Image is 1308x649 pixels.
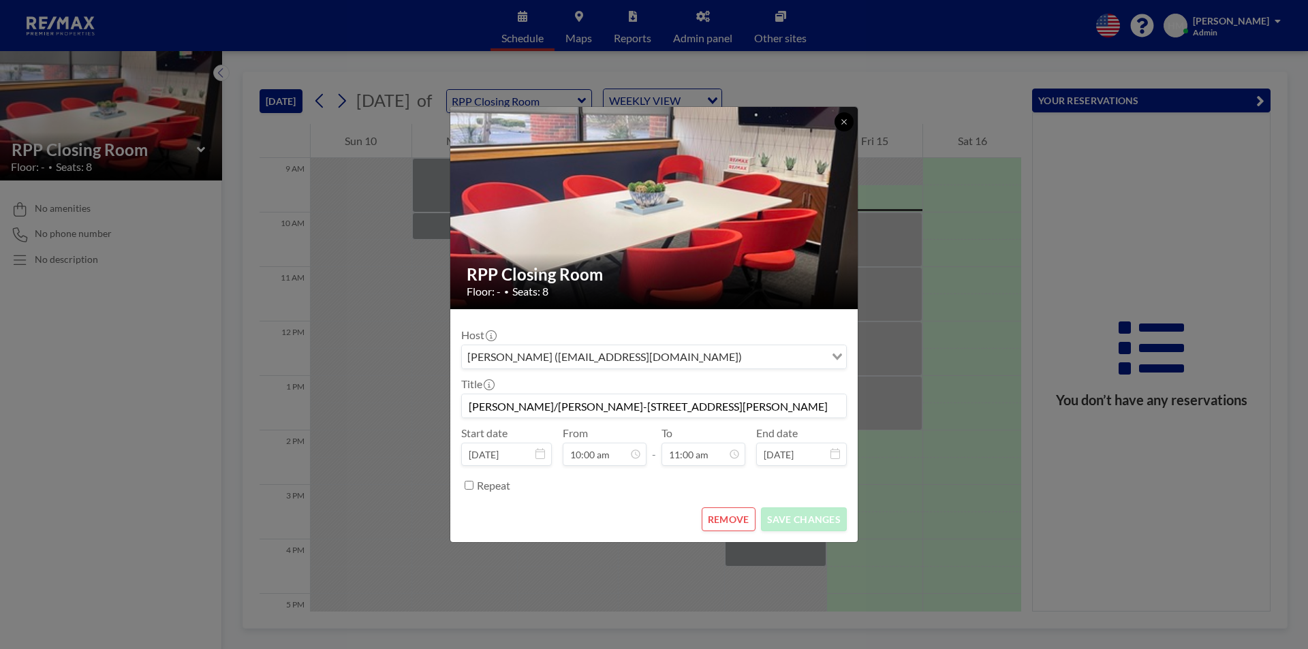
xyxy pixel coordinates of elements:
[512,285,548,298] span: Seats: 8
[504,287,509,297] span: •
[465,348,745,366] span: [PERSON_NAME] ([EMAIL_ADDRESS][DOMAIN_NAME])
[563,426,588,440] label: From
[756,426,798,440] label: End date
[462,345,846,368] div: Search for option
[461,328,495,342] label: Host
[477,479,510,492] label: Repeat
[467,264,843,285] h2: RPP Closing Room
[462,394,846,417] input: (No title)
[702,507,756,531] button: REMOVE
[467,285,501,298] span: Floor: -
[461,426,508,440] label: Start date
[652,431,656,461] span: -
[746,348,824,366] input: Search for option
[661,426,672,440] label: To
[461,377,493,391] label: Title
[761,507,847,531] button: SAVE CHANGES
